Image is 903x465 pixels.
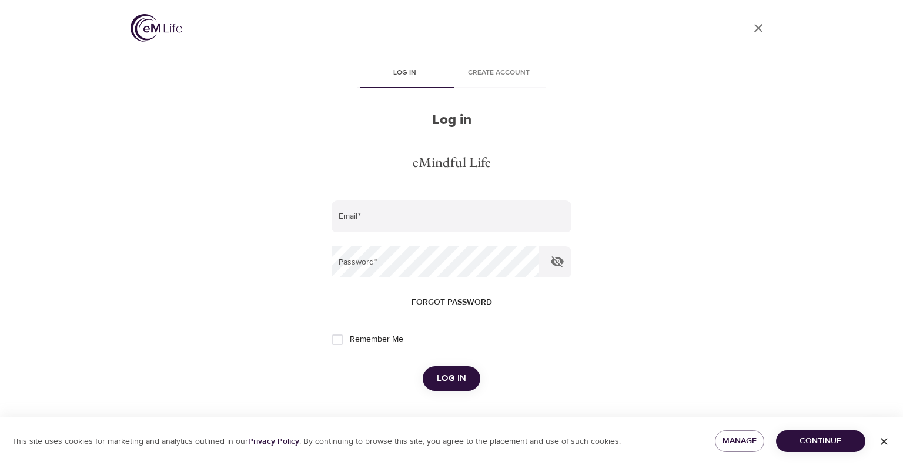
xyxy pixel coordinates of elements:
[350,333,403,346] span: Remember Me
[412,295,492,310] span: Forgot password
[332,60,571,88] div: disabled tabs example
[724,434,755,449] span: Manage
[423,366,480,391] button: Log in
[131,14,182,42] img: logo
[364,67,444,79] span: Log in
[437,371,466,386] span: Log in
[440,414,463,428] div: OR
[407,292,497,313] button: Forgot password
[459,67,539,79] span: Create account
[248,436,299,447] a: Privacy Policy
[744,14,772,42] a: close
[332,112,571,129] h2: Log in
[413,152,491,172] div: eMindful Life
[776,430,865,452] button: Continue
[715,430,764,452] button: Manage
[785,434,856,449] span: Continue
